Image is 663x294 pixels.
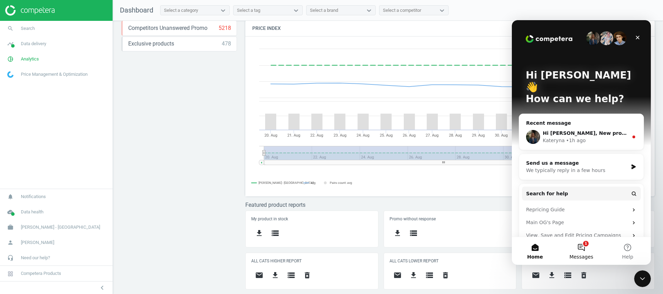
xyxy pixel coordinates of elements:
div: Repricing Guide [14,186,116,193]
i: delete_forever [303,271,311,279]
button: Messages [46,217,92,245]
button: email [251,267,267,284]
h5: ALL CATS HIGHER REPORT [251,259,372,263]
i: headset_mic [4,251,17,264]
span: Dashboard [120,6,153,14]
i: timeline [4,37,17,50]
button: storage [421,267,437,284]
button: delete_forever [299,267,315,284]
span: Competitors Unanswered Promo [128,24,207,32]
div: Select a tag [237,7,260,14]
div: 478 [222,40,231,48]
span: Analytics [21,56,39,62]
button: get_app [406,267,421,284]
button: get_app [267,267,283,284]
button: email [528,267,544,284]
button: get_app [251,225,267,242]
div: 5218 [219,24,231,32]
span: Search [21,25,35,32]
tspan: [PERSON_NAME] - [GEOGRAPHIC_DATA] [259,181,313,185]
tspan: 26. Aug [403,133,416,138]
button: Help [93,217,139,245]
i: storage [271,229,279,237]
tspan: 23. Aug [334,133,346,138]
div: Close [120,11,132,24]
iframe: Intercom live chat [634,270,651,287]
h5: Promo without response [390,217,510,221]
tspan: 25. Aug [380,133,393,138]
tspan: 22. Aug [310,133,323,138]
i: get_app [409,271,418,279]
span: Data health [21,209,43,215]
button: get_app [544,267,560,284]
span: Messages [58,234,82,239]
button: storage [283,267,299,284]
tspan: 21. Aug [287,133,300,138]
tspan: 27. Aug [426,133,439,138]
span: [PERSON_NAME] - [GEOGRAPHIC_DATA] [21,224,100,230]
i: email [255,271,263,279]
span: Hi [PERSON_NAME], New products have been added and will be matched shortly. As for challengers er... [31,110,632,116]
h5: My product in stock [251,217,372,221]
i: chevron_left [98,284,106,292]
div: Kateryna [31,117,53,124]
div: View, Save and Edit Pricing Campaigns [14,212,116,219]
tspan: 24. Aug [357,133,369,138]
i: cloud_done [4,205,17,219]
button: Search for help [10,166,129,180]
i: notifications [4,190,17,203]
button: get_app [390,225,406,242]
div: Repricing Guide [10,183,129,196]
h3: Featured product reports [245,202,655,208]
div: • 1h ago [54,117,74,124]
i: get_app [271,271,279,279]
i: delete_forever [580,271,588,279]
button: storage [560,267,576,284]
h5: ALL CATS LOWER REPORT [390,259,510,263]
span: Price Management & Optimization [21,71,88,77]
span: Search for help [14,170,56,177]
i: get_app [548,271,556,279]
div: Select a competitor [383,7,421,14]
div: Main OG's Page [14,199,116,206]
tspan: 29. Aug [472,133,485,138]
i: email [393,271,402,279]
tspan: avg [311,181,316,185]
img: ajHJNr6hYgQAAAAASUVORK5CYII= [5,5,55,16]
span: Need our help? [21,255,50,261]
tspan: 28. Aug [449,133,462,138]
div: View, Save and Edit Pricing Campaigns [10,209,129,222]
div: Send us a message [14,139,116,147]
img: wGWNvw8QSZomAAAAABJRU5ErkJggg== [7,71,14,78]
button: email [390,267,406,284]
span: Home [15,234,31,239]
tspan: Pairs count: avg [330,181,352,185]
div: Select a brand [310,7,338,14]
i: email [532,271,540,279]
button: delete_forever [576,267,592,284]
button: chevron_left [93,283,111,292]
span: Help [110,234,121,239]
i: storage [564,271,572,279]
i: storage [425,271,434,279]
div: Send us a messageWe typically reply in a few hours [7,133,132,160]
tspan: 20. Aug [264,133,277,138]
span: Notifications [21,194,46,200]
tspan: 30. Aug [495,133,508,138]
div: Select a category [164,7,198,14]
button: storage [267,225,283,242]
i: storage [409,229,418,237]
button: storage [406,225,421,242]
span: Data delivery [21,41,46,47]
i: person [4,236,17,249]
h4: Price Index [245,20,655,36]
button: delete_forever [437,267,453,284]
